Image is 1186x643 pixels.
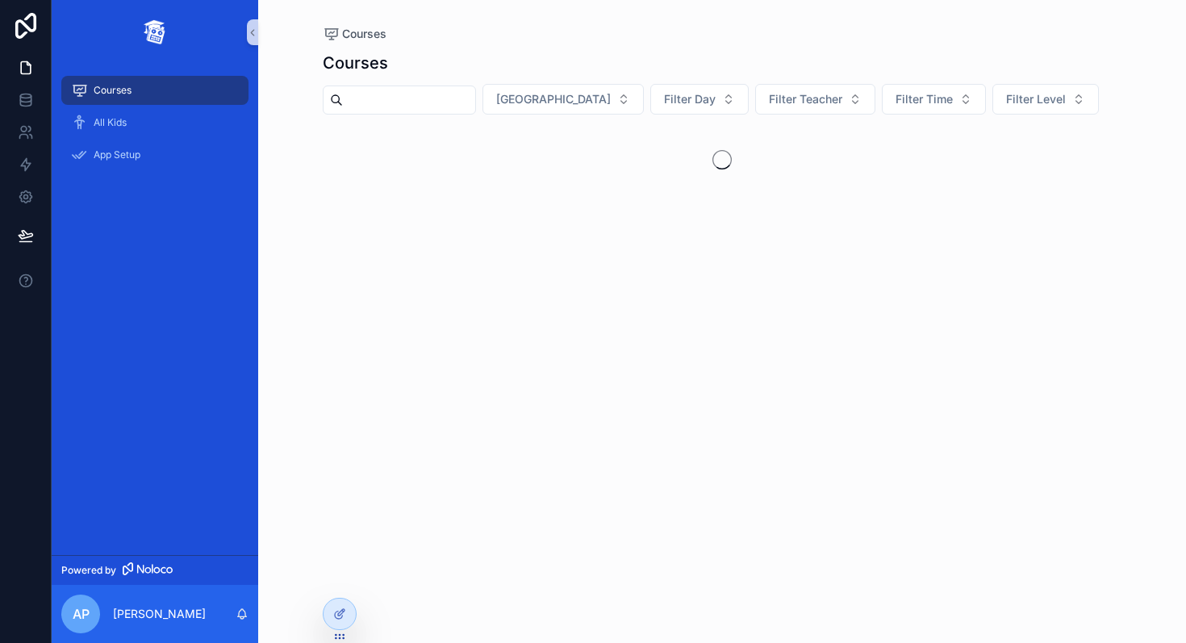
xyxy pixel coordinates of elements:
[142,19,168,45] img: App logo
[755,84,875,115] button: Select Button
[323,52,388,74] h1: Courses
[1006,91,1066,107] span: Filter Level
[61,76,248,105] a: Courses
[52,555,258,585] a: Powered by
[896,91,953,107] span: Filter Time
[496,91,611,107] span: [GEOGRAPHIC_DATA]
[61,108,248,137] a: All Kids
[61,564,116,577] span: Powered by
[94,116,127,129] span: All Kids
[323,26,386,42] a: Courses
[650,84,749,115] button: Select Button
[94,148,140,161] span: App Setup
[342,26,386,42] span: Courses
[992,84,1099,115] button: Select Button
[664,91,716,107] span: Filter Day
[769,91,842,107] span: Filter Teacher
[482,84,644,115] button: Select Button
[52,65,258,190] div: scrollable content
[94,84,132,97] span: Courses
[73,604,90,624] span: AP
[61,140,248,169] a: App Setup
[882,84,986,115] button: Select Button
[113,606,206,622] p: [PERSON_NAME]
